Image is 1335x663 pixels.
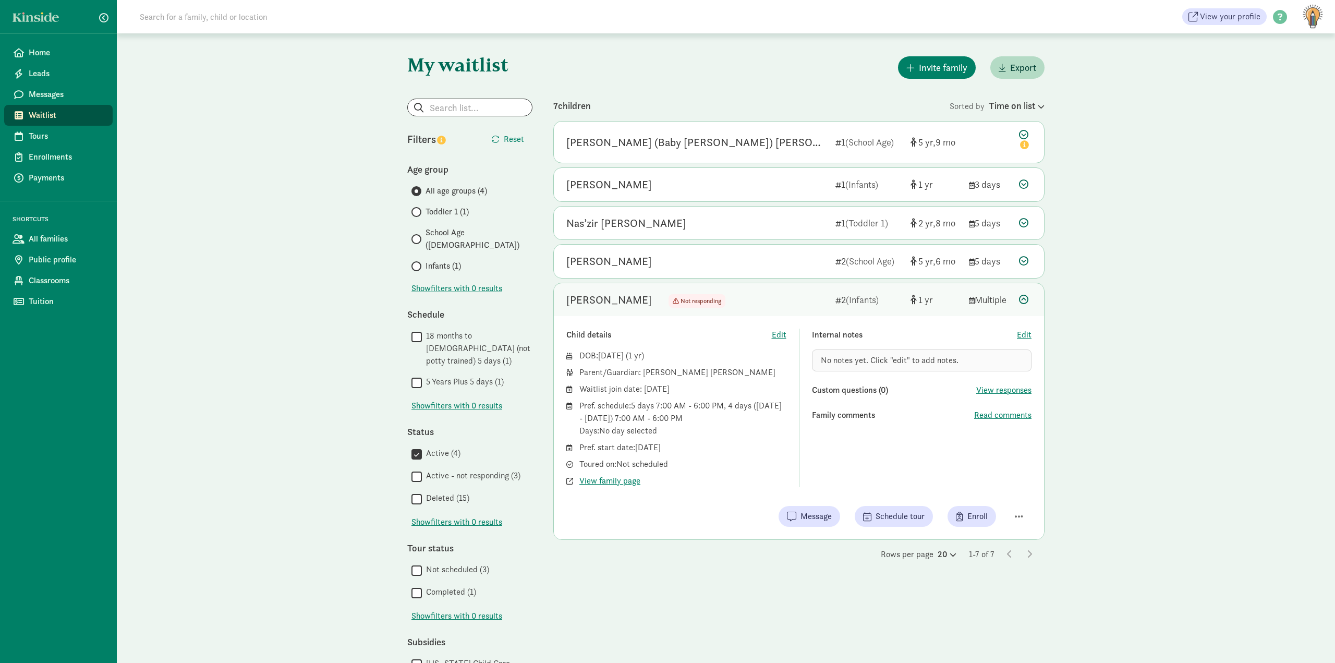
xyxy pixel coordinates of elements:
[911,177,961,191] div: [object Object]
[812,384,977,396] div: Custom questions (0)
[411,282,502,295] button: Showfilters with 0 results
[669,294,725,308] span: Not responding
[29,130,104,142] span: Tours
[835,135,902,149] div: 1
[422,563,489,576] label: Not scheduled (3)
[846,294,879,306] span: (Infants)
[411,610,502,622] button: Showfilters with 0 results
[938,548,956,561] div: 20
[4,167,113,188] a: Payments
[845,217,888,229] span: (Toddler 1)
[969,177,1011,191] div: 3 days
[821,355,958,366] span: No notes yet. Click "edit" to add notes.
[407,162,532,176] div: Age group
[422,447,460,460] label: Active (4)
[29,233,104,245] span: All families
[407,635,532,649] div: Subsidies
[504,133,524,146] span: Reset
[4,42,113,63] a: Home
[426,226,532,251] span: School Age ([DEMOGRAPHIC_DATA])
[918,136,936,148] span: 5
[566,253,652,270] div: Emmanuel Asbe
[579,366,786,379] div: Parent/Guardian: [PERSON_NAME] [PERSON_NAME]
[4,126,113,147] a: Tours
[4,291,113,312] a: Tuition
[779,506,840,527] button: Message
[1182,8,1267,25] a: View your profile
[1283,613,1335,663] iframe: Chat Widget
[1017,329,1031,341] button: Edit
[1200,10,1260,23] span: View your profile
[411,400,502,412] button: Showfilters with 0 results
[579,458,786,471] div: Toured on: Not scheduled
[4,270,113,291] a: Classrooms
[4,63,113,84] a: Leads
[967,510,988,523] span: Enroll
[408,99,532,116] input: Search list...
[772,329,786,341] button: Edit
[29,67,104,80] span: Leads
[407,54,532,75] h1: My waitlist
[681,297,721,305] span: Not responding
[598,350,624,361] span: [DATE]
[918,217,936,229] span: 2
[800,510,832,523] span: Message
[845,178,878,190] span: (Infants)
[411,282,502,295] span: Show filters with 0 results
[422,492,469,504] label: Deleted (15)
[1010,61,1036,75] span: Export
[911,135,961,149] div: [object Object]
[407,131,470,147] div: Filters
[411,516,502,528] button: Showfilters with 0 results
[936,217,955,229] span: 8
[579,441,786,454] div: Pref. start date: [DATE]
[936,136,955,148] span: 9
[950,99,1045,113] div: Sorted by
[974,409,1031,421] button: Read comments
[969,216,1011,230] div: 5 days
[422,330,532,367] label: 18 months to [DEMOGRAPHIC_DATA] (not potty trained) 5 days (1)
[579,383,786,395] div: Waitlist join date: [DATE]
[835,293,902,307] div: 2
[426,260,461,272] span: Infants (1)
[553,99,950,113] div: 7 children
[579,475,640,487] button: View family page
[29,295,104,308] span: Tuition
[835,177,902,191] div: 1
[4,84,113,105] a: Messages
[579,349,786,362] div: DOB: ( )
[407,541,532,555] div: Tour status
[566,329,772,341] div: Child details
[29,109,104,122] span: Waitlist
[553,548,1045,561] div: Rows per page 1-7 of 7
[919,61,967,75] span: Invite family
[566,134,827,151] div: Gerardo (Baby Jerry) Mendoza
[911,216,961,230] div: [object Object]
[4,147,113,167] a: Enrollments
[133,6,426,27] input: Search for a family, child or location
[628,350,641,361] span: 1
[948,506,996,527] button: Enroll
[846,255,894,267] span: (School Age)
[407,307,532,321] div: Schedule
[426,206,469,218] span: Toddler 1 (1)
[855,506,933,527] button: Schedule tour
[4,105,113,126] a: Waitlist
[918,255,936,267] span: 5
[4,249,113,270] a: Public profile
[29,46,104,59] span: Home
[845,136,894,148] span: (School Age)
[422,586,476,598] label: Completed (1)
[566,292,652,308] div: Jayce Bybee
[976,384,1031,396] button: View responses
[29,254,104,266] span: Public profile
[411,610,502,622] span: Show filters with 0 results
[936,255,955,267] span: 6
[566,215,686,232] div: Nas’zir Dotson
[911,293,961,307] div: [object Object]
[29,172,104,184] span: Payments
[989,99,1045,113] div: Time on list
